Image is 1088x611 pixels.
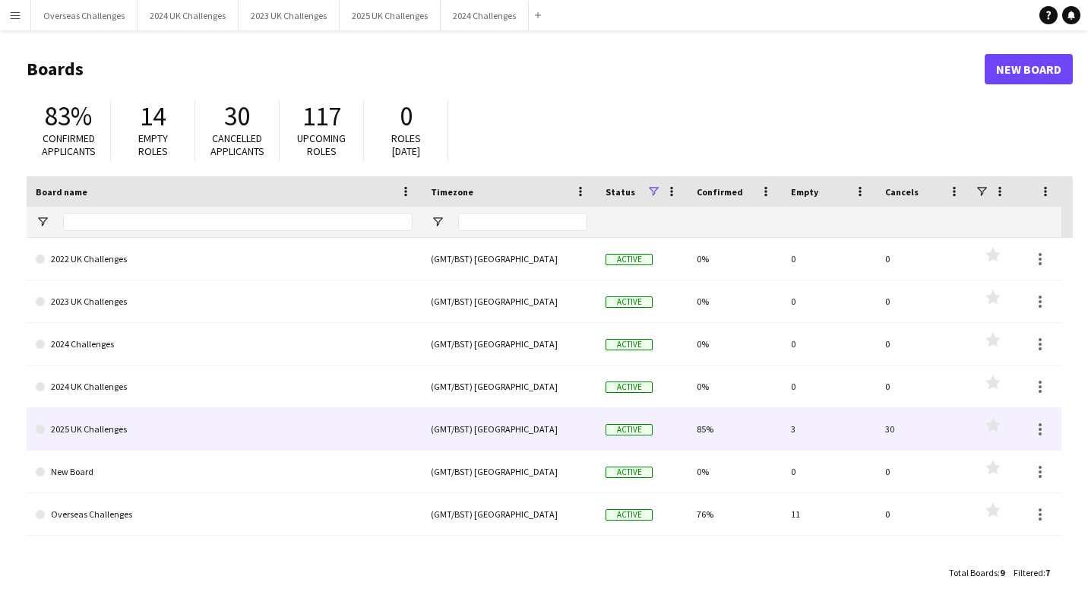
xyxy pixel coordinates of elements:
[606,509,653,521] span: Active
[36,323,413,366] a: 2024 Challenges
[688,280,782,322] div: 0%
[606,424,653,435] span: Active
[36,493,413,536] a: Overseas Challenges
[949,558,1004,587] div: :
[431,186,473,198] span: Timezone
[782,493,876,535] div: 11
[36,408,413,451] a: 2025 UK Challenges
[441,1,529,30] button: 2024 Challenges
[782,408,876,450] div: 3
[42,131,96,158] span: Confirmed applicants
[297,131,346,158] span: Upcoming roles
[400,100,413,133] span: 0
[340,1,441,30] button: 2025 UK Challenges
[210,131,264,158] span: Cancelled applicants
[606,381,653,393] span: Active
[697,186,743,198] span: Confirmed
[688,493,782,535] div: 76%
[138,131,168,158] span: Empty roles
[688,408,782,450] div: 85%
[36,366,413,408] a: 2024 UK Challenges
[422,323,596,365] div: (GMT/BST) [GEOGRAPHIC_DATA]
[63,213,413,231] input: Board name Filter Input
[1000,567,1004,578] span: 9
[876,493,970,535] div: 0
[876,451,970,492] div: 0
[224,100,250,133] span: 30
[138,1,239,30] button: 2024 UK Challenges
[876,280,970,322] div: 0
[688,238,782,280] div: 0%
[782,451,876,492] div: 0
[458,213,587,231] input: Timezone Filter Input
[791,186,818,198] span: Empty
[36,451,413,493] a: New Board
[985,54,1073,84] a: New Board
[422,366,596,407] div: (GMT/BST) [GEOGRAPHIC_DATA]
[876,366,970,407] div: 0
[31,1,138,30] button: Overseas Challenges
[782,238,876,280] div: 0
[688,366,782,407] div: 0%
[36,186,87,198] span: Board name
[36,215,49,229] button: Open Filter Menu
[140,100,166,133] span: 14
[422,408,596,450] div: (GMT/BST) [GEOGRAPHIC_DATA]
[391,131,421,158] span: Roles [DATE]
[239,1,340,30] button: 2023 UK Challenges
[1014,558,1050,587] div: :
[876,238,970,280] div: 0
[36,280,413,323] a: 2023 UK Challenges
[422,280,596,322] div: (GMT/BST) [GEOGRAPHIC_DATA]
[1045,567,1050,578] span: 7
[431,215,444,229] button: Open Filter Menu
[422,493,596,535] div: (GMT/BST) [GEOGRAPHIC_DATA]
[422,238,596,280] div: (GMT/BST) [GEOGRAPHIC_DATA]
[606,467,653,478] span: Active
[688,323,782,365] div: 0%
[302,100,341,133] span: 117
[606,254,653,265] span: Active
[885,186,919,198] span: Cancels
[422,451,596,492] div: (GMT/BST) [GEOGRAPHIC_DATA]
[36,238,413,280] a: 2022 UK Challenges
[782,280,876,322] div: 0
[606,339,653,350] span: Active
[876,408,970,450] div: 30
[606,186,635,198] span: Status
[27,58,985,81] h1: Boards
[1014,567,1043,578] span: Filtered
[688,451,782,492] div: 0%
[949,567,998,578] span: Total Boards
[782,323,876,365] div: 0
[606,296,653,308] span: Active
[782,366,876,407] div: 0
[876,323,970,365] div: 0
[45,100,92,133] span: 83%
